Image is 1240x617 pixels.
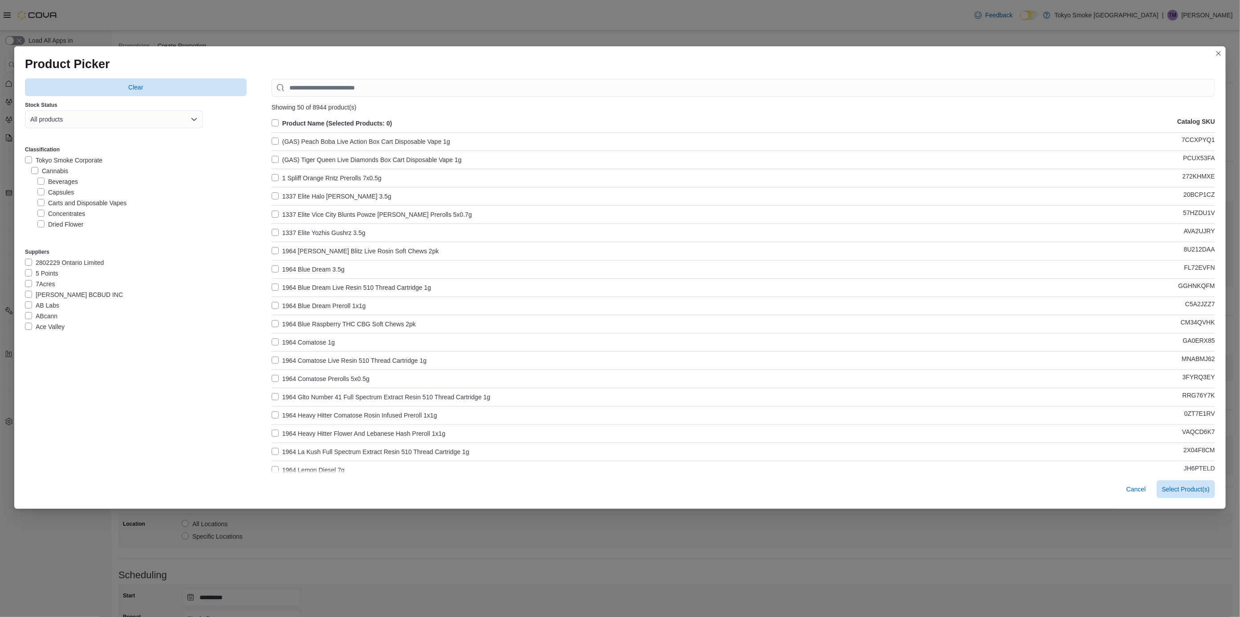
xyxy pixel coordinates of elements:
label: Cannabis [31,166,68,176]
button: Closes this modal window [1213,48,1224,59]
label: 1964 Comatose Live Resin 510 Thread Cartridge 1g [272,355,427,366]
label: 1964 Comatose 1g [272,337,335,348]
p: AVA2UJRY [1184,227,1215,238]
p: VAQCD6K7 [1182,428,1215,439]
p: 0ZT7E1RV [1184,410,1215,421]
p: C5A2JZZ7 [1185,300,1215,311]
p: PCUX53FA [1183,154,1215,165]
label: [PERSON_NAME] BCBUD INC [25,289,123,300]
label: (GAS) Tiger Queen Live Diamonds Box Cart Disposable Vape 1g [272,154,462,165]
label: 1964 Comatose Prerolls 5x0.5g [272,373,370,384]
input: Use aria labels when no actual label is in use [272,79,1215,97]
label: Beverages [37,176,78,187]
label: 1964 Glto Number 41 Full Spectrum Extract Resin 510 Thread Cartridge 1g [272,392,490,402]
label: 1 Spliff Orange Rntz Prerolls 7x0.5g [272,173,382,183]
p: GGHNKQFM [1179,282,1215,293]
label: Ace Valley [25,321,65,332]
p: 7CCXPYQ1 [1182,136,1215,147]
p: 8U212DAA [1184,246,1215,256]
label: Classification [25,146,60,153]
label: 1964 Blue Dream Live Resin 510 Thread Cartridge 1g [272,282,431,293]
label: 7Acres [25,279,55,289]
label: Capsules [37,187,74,198]
label: ABcann [25,311,57,321]
h1: Product Picker [25,57,110,71]
p: JH6PTELD [1184,465,1215,475]
label: 1964 Blue Dream 3.5g [272,264,345,275]
label: 1964 Lemon Diesel 7g [272,465,345,475]
label: (GAS) Peach Boba Live Action Box Cart Disposable Vape 1g [272,136,450,147]
label: 1337 Elite Vice City Blunts Powze [PERSON_NAME] Prerolls 5x0.7g [272,209,472,220]
label: 1964 Blue Raspberry THC CBG Soft Chews 2pk [272,319,416,329]
p: 57HZDU1V [1183,209,1215,220]
label: Carts and Disposable Vapes [37,198,126,208]
p: 2X04F8CM [1183,447,1215,457]
label: Stock Status [25,101,57,109]
label: Dried Flower [37,219,83,230]
span: Clear [128,83,143,92]
label: Product Name (Selected Products: 0) [272,118,392,129]
label: 1964 Blue Dream Preroll 1x1g [272,300,366,311]
span: Select Product(s) [1162,485,1210,494]
p: FL72EVFN [1184,264,1215,275]
p: 3FYRQ3EY [1183,373,1215,384]
p: 272KHMXE [1183,173,1215,183]
label: 2802229 Ontario Limited [25,257,104,268]
button: All products [25,110,203,128]
label: Tokyo Smoke Corporate [25,155,102,166]
label: 1337 Elite Halo [PERSON_NAME] 3.5g [272,191,391,202]
label: 1964 Heavy Hitter Comatose Rosin Infused Preroll 1x1g [272,410,437,421]
p: MNABMJ62 [1182,355,1215,366]
label: Concentrates [37,208,85,219]
p: GA0ERX85 [1183,337,1215,348]
p: 20BCP1CZ [1183,191,1215,202]
label: AB Labs [25,300,59,311]
button: Cancel [1123,480,1150,498]
label: 1964 La Kush Full Spectrum Extract Resin 510 Thread Cartridge 1g [272,447,469,457]
label: 5 Points [25,268,58,279]
p: CM34QVHK [1181,319,1215,329]
span: Cancel [1126,485,1146,494]
p: Catalog SKU [1177,118,1215,129]
label: 1964 [PERSON_NAME] Blitz Live Rosin Soft Chews 2pk [272,246,439,256]
label: Edibles [37,230,69,240]
label: 1964 Heavy Hitter Flower And Lebanese Hash Preroll 1x1g [272,428,446,439]
button: Select Product(s) [1157,480,1215,498]
label: Ace Valley Taste the Ace! [25,332,106,343]
div: Showing 50 of 8944 product(s) [272,104,1215,111]
label: 1337 Elite Yozhis Gushrz 3.5g [272,227,366,238]
label: Suppliers [25,248,49,256]
p: RRG76Y7K [1183,392,1215,402]
button: Clear [25,78,247,96]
